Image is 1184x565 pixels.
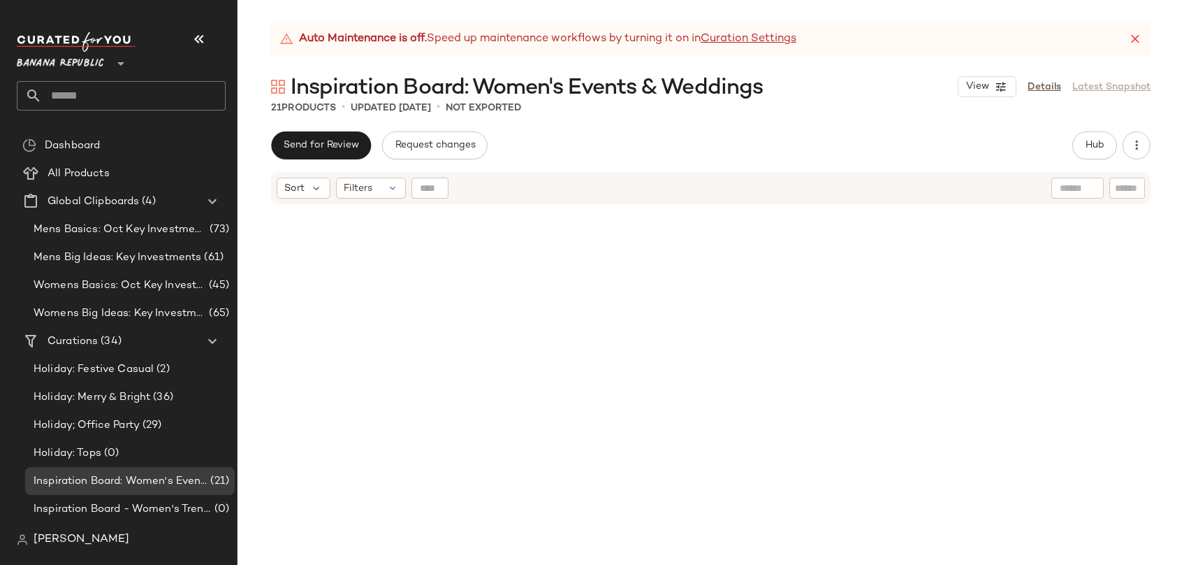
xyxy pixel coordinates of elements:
span: (36) [150,389,173,406]
span: (61) [201,250,224,266]
img: svg%3e [17,534,28,545]
span: 21 [271,103,282,113]
span: Holiday; Office Party [34,417,140,434]
span: Hub [1085,140,1104,151]
span: Holiday: Merry & Bright [34,389,150,406]
span: Womens Big Ideas: Key Investments [34,306,206,322]
span: Send for Review [283,140,359,151]
img: svg%3e [22,138,36,152]
button: Hub [1072,131,1117,159]
button: Request changes [382,131,487,159]
span: Banana Republic [17,48,104,73]
span: Request changes [394,140,475,151]
span: • [342,99,345,116]
img: svg%3e [271,80,285,94]
p: Not Exported [446,101,521,115]
span: (73) [207,222,229,238]
span: Inspiration Board: Women's Events & Weddings [34,473,207,489]
span: Holiday: Festive Casual [34,362,154,378]
span: (0) [101,445,119,462]
span: Dashboard [45,138,100,154]
p: updated [DATE] [351,101,431,115]
span: (65) [206,306,229,322]
span: (2) [154,362,169,378]
span: [PERSON_NAME] [34,531,129,548]
div: Products [271,101,336,115]
span: Inspiration Board - Women's Trending Now [34,501,212,517]
span: Mens Basics: Oct Key Investments [34,222,207,238]
span: Global Clipboards [47,194,139,210]
span: Inspiration Board: Women's Events & Weddings [291,74,763,102]
span: Womens Basics: Oct Key Investments [34,278,206,294]
strong: Auto Maintenance is off. [299,31,427,48]
span: (34) [98,334,122,350]
span: Mens Big Ideas: Key Investments [34,250,201,266]
span: View [965,81,989,92]
span: (21) [207,473,229,489]
a: Details [1028,80,1061,94]
span: Holiday: Tops [34,445,101,462]
span: Sort [284,181,305,196]
span: (4) [139,194,155,210]
span: (45) [206,278,229,294]
span: All Products [47,166,110,182]
button: Send for Review [271,131,371,159]
span: (0) [212,501,229,517]
span: (29) [140,417,162,434]
div: Speed up maintenance workflows by turning it on in [279,31,796,48]
img: cfy_white_logo.C9jOOHJF.svg [17,32,136,52]
span: Filters [344,181,372,196]
span: Curations [47,334,98,350]
a: Curation Settings [701,31,796,48]
span: • [437,99,440,116]
button: View [958,76,1016,97]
